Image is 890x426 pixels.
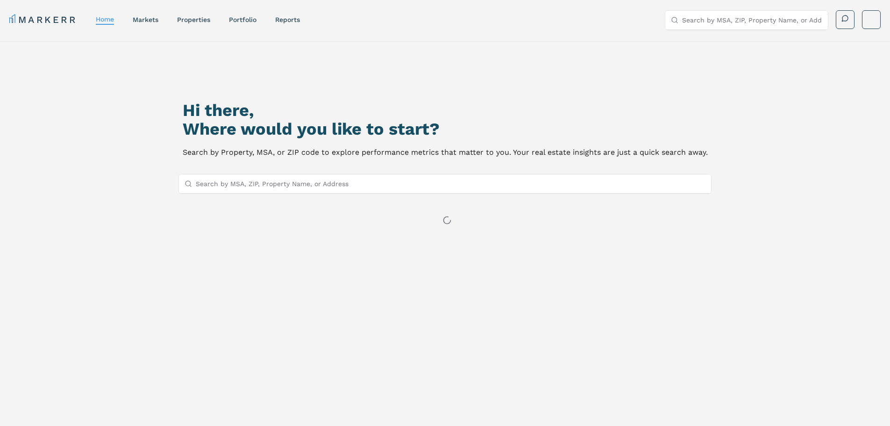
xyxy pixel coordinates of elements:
[183,120,708,138] h2: Where would you like to start?
[682,11,822,29] input: Search by MSA, ZIP, Property Name, or Address
[229,16,256,23] a: Portfolio
[196,174,706,193] input: Search by MSA, ZIP, Property Name, or Address
[9,13,77,26] a: MARKERR
[183,101,708,120] h1: Hi there,
[133,16,158,23] a: markets
[177,16,210,23] a: properties
[96,15,114,23] a: home
[275,16,300,23] a: reports
[183,146,708,159] p: Search by Property, MSA, or ZIP code to explore performance metrics that matter to you. Your real...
